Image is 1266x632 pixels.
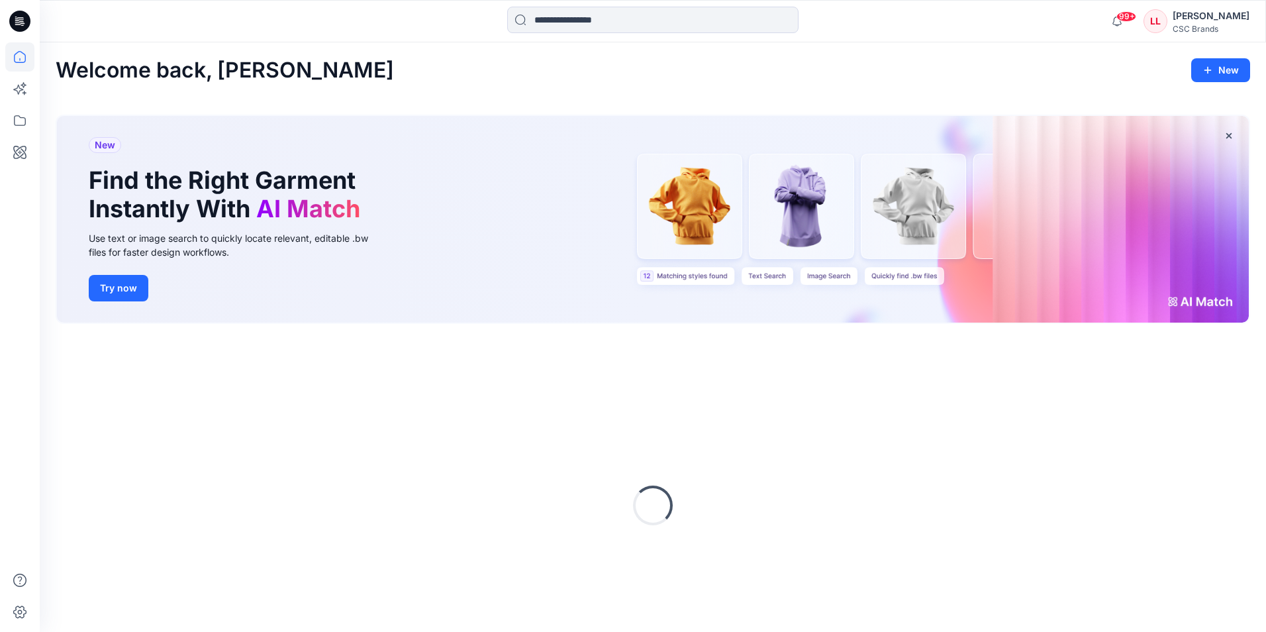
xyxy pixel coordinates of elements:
[1144,9,1167,33] div: LL
[256,194,360,223] span: AI Match
[89,166,367,223] h1: Find the Right Garment Instantly With
[1116,11,1136,22] span: 99+
[1173,8,1249,24] div: [PERSON_NAME]
[89,275,148,301] button: Try now
[56,58,394,83] h2: Welcome back, [PERSON_NAME]
[89,231,387,259] div: Use text or image search to quickly locate relevant, editable .bw files for faster design workflows.
[1173,24,1249,34] div: CSC Brands
[95,137,115,153] span: New
[1191,58,1250,82] button: New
